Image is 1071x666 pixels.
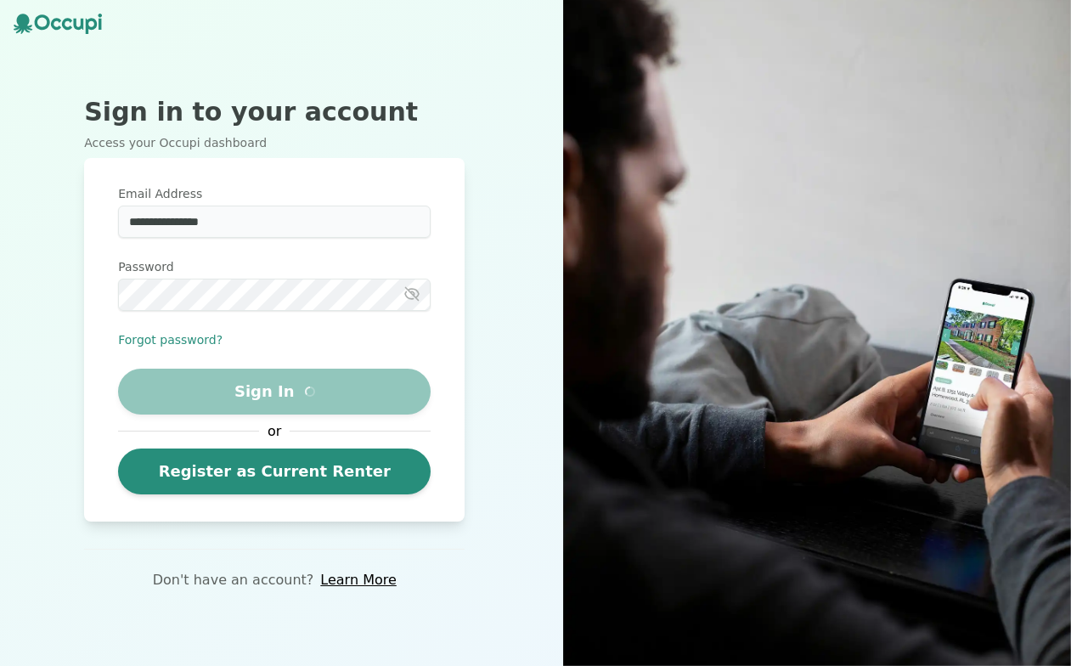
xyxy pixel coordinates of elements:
[118,185,431,202] label: Email Address
[118,331,223,348] button: Forgot password?
[118,258,431,275] label: Password
[84,97,465,127] h2: Sign in to your account
[84,134,465,151] p: Access your Occupi dashboard
[153,570,314,590] p: Don't have an account?
[259,421,290,442] span: or
[118,449,431,494] a: Register as Current Renter
[320,570,396,590] a: Learn More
